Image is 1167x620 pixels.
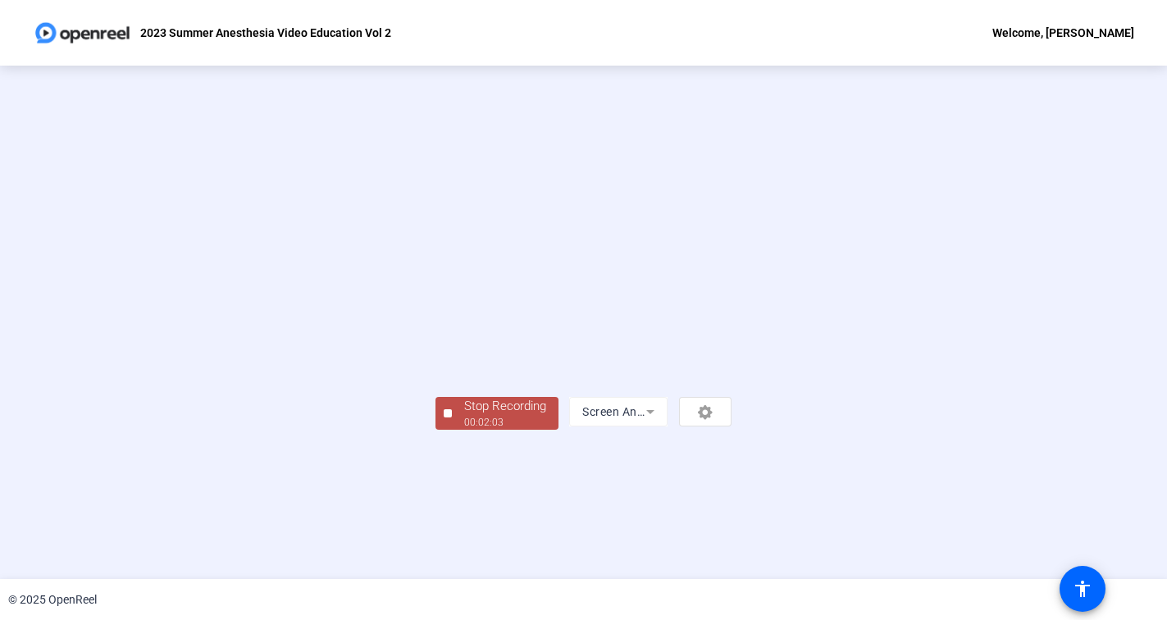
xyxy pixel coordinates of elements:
p: 2023 Summer Anesthesia Video Education Vol 2 [140,23,391,43]
div: 00:02:03 [464,415,546,430]
div: © 2025 OpenReel [8,591,97,609]
div: Welcome, [PERSON_NAME] [992,23,1134,43]
div: Stop Recording [464,397,546,416]
button: Stop Recording00:02:03 [435,397,558,431]
mat-icon: accessibility [1073,579,1092,599]
img: OpenReel logo [33,16,132,49]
